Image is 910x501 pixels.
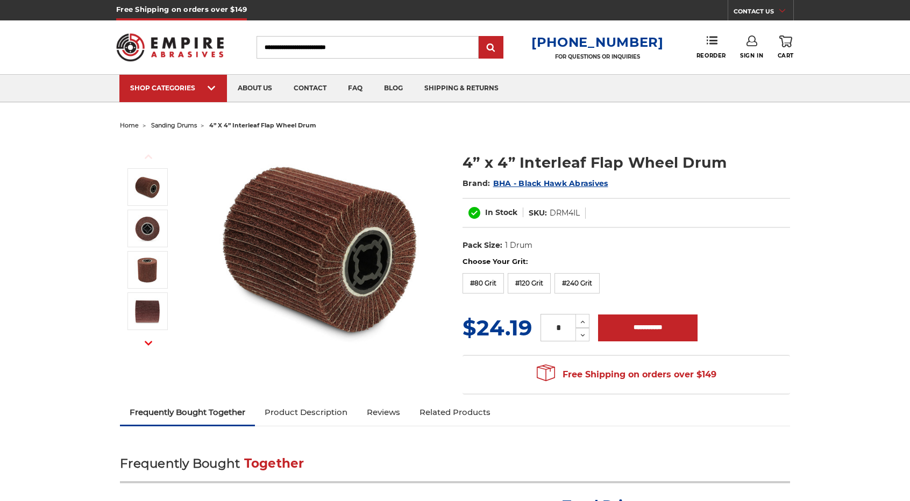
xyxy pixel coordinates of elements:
button: Next [136,332,161,355]
a: home [120,121,139,129]
dd: 1 Drum [505,240,532,251]
a: [PHONE_NUMBER] [531,34,664,50]
dd: DRM4IL [550,207,580,219]
a: Cart [778,35,794,59]
a: BHA - Black Hawk Abrasives [493,178,608,188]
a: contact [283,75,337,102]
img: 4 inch interleaf flap wheel quad key arbor [134,215,161,242]
img: 4 inch interleaf flap wheel drum [212,141,428,356]
a: faq [337,75,373,102]
span: Frequently Bought [120,456,240,471]
span: $24.19 [463,314,532,341]
img: Empire Abrasives [116,26,224,68]
h1: 4” x 4” Interleaf Flap Wheel Drum [463,152,790,173]
span: Reorder [696,52,726,59]
span: In Stock [485,207,517,217]
span: Sign In [740,52,763,59]
a: shipping & returns [414,75,509,102]
div: SHOP CATEGORIES [130,84,216,92]
span: Together [244,456,304,471]
a: blog [373,75,414,102]
span: Cart [778,52,794,59]
img: 4” x 4” Interleaf Flap Wheel Drum [134,298,161,325]
span: Free Shipping on orders over $149 [537,364,716,385]
img: 4 inch flap wheel surface conditioning combo [134,256,161,283]
label: Choose Your Grit: [463,256,790,267]
input: Submit [480,37,502,59]
span: 4” x 4” interleaf flap wheel drum [209,121,316,129]
a: Related Products [410,400,500,424]
a: Reorder [696,35,726,59]
a: sanding drums [151,121,197,129]
span: Brand: [463,178,490,188]
p: FOR QUESTIONS OR INQUIRIES [531,53,664,60]
a: Product Description [255,400,357,424]
a: CONTACT US [734,5,793,20]
a: Reviews [357,400,410,424]
img: 4 inch interleaf flap wheel drum [134,174,161,201]
a: Frequently Bought Together [120,400,255,424]
button: Previous [136,145,161,168]
dt: SKU: [529,207,547,219]
a: about us [227,75,283,102]
dt: Pack Size: [463,240,502,251]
